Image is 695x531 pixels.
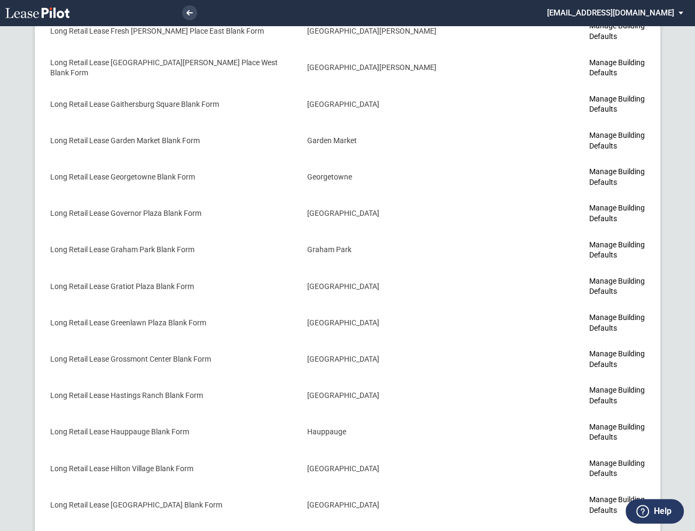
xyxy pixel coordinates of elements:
[589,459,645,478] a: Manage Building Defaults
[589,423,645,442] a: Manage Building Defaults
[589,131,645,150] a: Manage Building Defaults
[35,86,300,122] td: Long Retail Lease Gaithersburg Square Blank Form
[35,378,300,414] td: Long Retail Lease Hastings Ranch Blank Form
[35,450,300,487] td: Long Retail Lease Hilton Village Blank Form
[300,50,491,86] td: [GEOGRAPHIC_DATA][PERSON_NAME]
[300,304,491,341] td: [GEOGRAPHIC_DATA]
[35,196,300,232] td: Long Retail Lease Governor Plaza Blank Form
[654,504,671,518] label: Help
[35,13,300,50] td: Long Retail Lease Fresh [PERSON_NAME] Place East Blank Form
[589,495,645,514] a: Manage Building Defaults
[35,123,300,159] td: Long Retail Lease Garden Market Blank Form
[589,349,645,369] a: Manage Building Defaults
[300,487,491,523] td: [GEOGRAPHIC_DATA]
[300,268,491,304] td: [GEOGRAPHIC_DATA]
[589,240,645,260] a: Manage Building Defaults
[35,159,300,196] td: Long Retail Lease Georgetowne Blank Form
[35,341,300,378] td: Long Retail Lease Grossmont Center Blank Form
[300,450,491,487] td: [GEOGRAPHIC_DATA]
[589,204,645,223] a: Manage Building Defaults
[300,13,491,50] td: [GEOGRAPHIC_DATA][PERSON_NAME]
[300,232,491,268] td: Graham Park
[589,277,645,296] a: Manage Building Defaults
[626,499,684,524] button: Help
[300,414,491,450] td: Hauppauge
[300,86,491,122] td: [GEOGRAPHIC_DATA]
[300,378,491,414] td: [GEOGRAPHIC_DATA]
[35,304,300,341] td: Long Retail Lease Greenlawn Plaza Blank Form
[589,313,645,332] a: Manage Building Defaults
[589,386,645,405] a: Manage Building Defaults
[589,167,645,186] a: Manage Building Defaults
[300,123,491,159] td: Garden Market
[35,268,300,304] td: Long Retail Lease Gratiot Plaza Blank Form
[300,159,491,196] td: Georgetowne
[589,58,645,77] a: Manage Building Defaults
[589,95,645,114] a: Manage Building Defaults
[35,414,300,450] td: Long Retail Lease Hauppauge Blank Form
[300,341,491,378] td: [GEOGRAPHIC_DATA]
[35,50,300,86] td: Long Retail Lease [GEOGRAPHIC_DATA][PERSON_NAME] Place West Blank Form
[35,487,300,523] td: Long Retail Lease [GEOGRAPHIC_DATA] Blank Form
[300,196,491,232] td: [GEOGRAPHIC_DATA]
[35,232,300,268] td: Long Retail Lease Graham Park Blank Form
